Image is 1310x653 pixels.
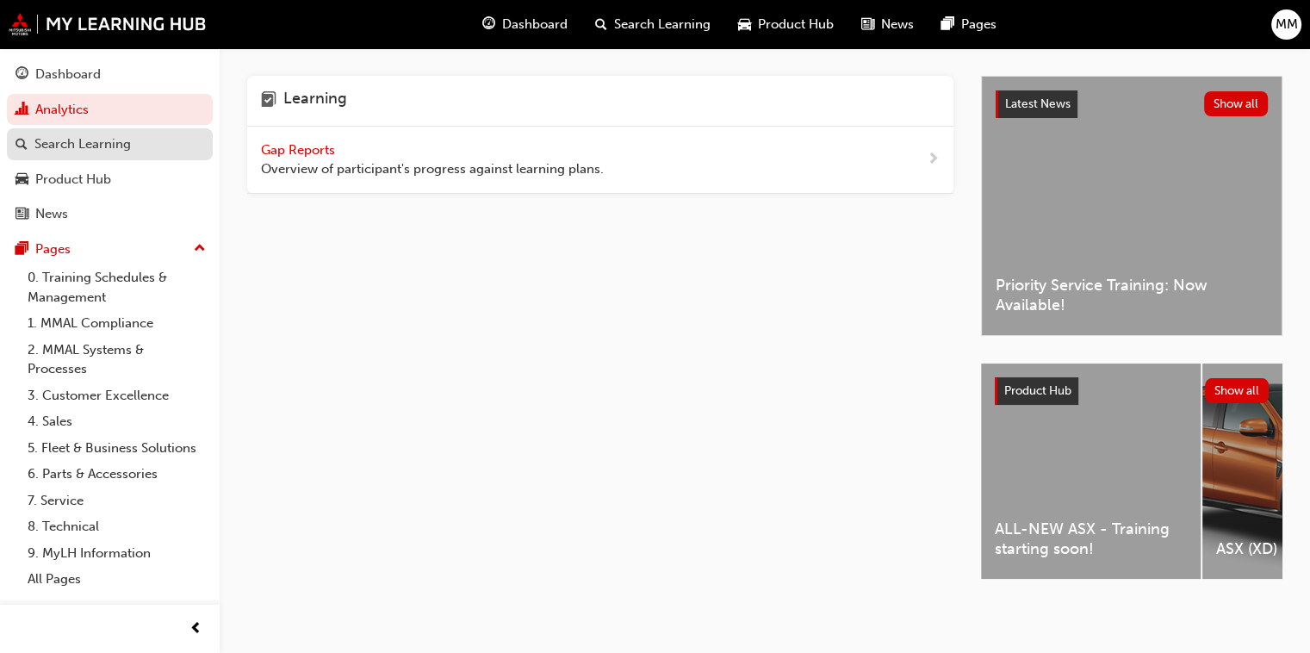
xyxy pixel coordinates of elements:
[7,59,213,90] a: Dashboard
[16,242,28,258] span: pages-icon
[1205,378,1270,403] button: Show all
[7,164,213,196] a: Product Hub
[21,310,213,337] a: 1. MMAL Compliance
[7,94,213,126] a: Analytics
[1271,9,1301,40] button: MM
[614,15,711,34] span: Search Learning
[961,15,996,34] span: Pages
[1005,96,1071,111] span: Latest News
[724,7,847,42] a: car-iconProduct Hub
[194,238,206,260] span: up-icon
[502,15,568,34] span: Dashboard
[981,364,1201,579] a: ALL-NEW ASX - Training starting soon!
[595,14,607,35] span: search-icon
[7,128,213,160] a: Search Learning
[881,15,914,34] span: News
[996,90,1268,118] a: Latest NewsShow all
[283,90,347,112] h4: Learning
[35,170,111,190] div: Product Hub
[21,461,213,488] a: 6. Parts & Accessories
[861,14,874,35] span: news-icon
[21,566,213,593] a: All Pages
[261,90,276,112] span: learning-icon
[981,76,1282,336] a: Latest NewsShow allPriority Service Training: Now Available!
[21,488,213,514] a: 7. Service
[21,337,213,382] a: 2. MMAL Systems & Processes
[1004,383,1071,398] span: Product Hub
[7,55,213,233] button: DashboardAnalyticsSearch LearningProduct HubNews
[35,204,68,224] div: News
[847,7,928,42] a: news-iconNews
[34,134,131,154] div: Search Learning
[16,67,28,83] span: guage-icon
[21,513,213,540] a: 8. Technical
[1204,91,1269,116] button: Show all
[758,15,834,34] span: Product Hub
[21,382,213,409] a: 3. Customer Excellence
[996,276,1268,314] span: Priority Service Training: Now Available!
[261,159,604,179] span: Overview of participant's progress against learning plans.
[16,172,28,188] span: car-icon
[995,377,1269,405] a: Product HubShow all
[261,142,338,158] span: Gap Reports
[21,435,213,462] a: 5. Fleet & Business Solutions
[927,149,940,171] span: next-icon
[16,103,28,118] span: chart-icon
[7,233,213,265] button: Pages
[16,207,28,222] span: news-icon
[247,127,953,194] a: Gap Reports Overview of participant's progress against learning plans.next-icon
[1276,15,1298,34] span: MM
[16,137,28,152] span: search-icon
[21,408,213,435] a: 4. Sales
[738,14,751,35] span: car-icon
[35,239,71,259] div: Pages
[941,14,954,35] span: pages-icon
[928,7,1010,42] a: pages-iconPages
[21,540,213,567] a: 9. MyLH Information
[581,7,724,42] a: search-iconSearch Learning
[469,7,581,42] a: guage-iconDashboard
[189,619,202,640] span: prev-icon
[995,519,1187,558] span: ALL-NEW ASX - Training starting soon!
[21,264,213,310] a: 0. Training Schedules & Management
[9,13,207,35] img: mmal
[7,198,213,230] a: News
[35,65,101,84] div: Dashboard
[482,14,495,35] span: guage-icon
